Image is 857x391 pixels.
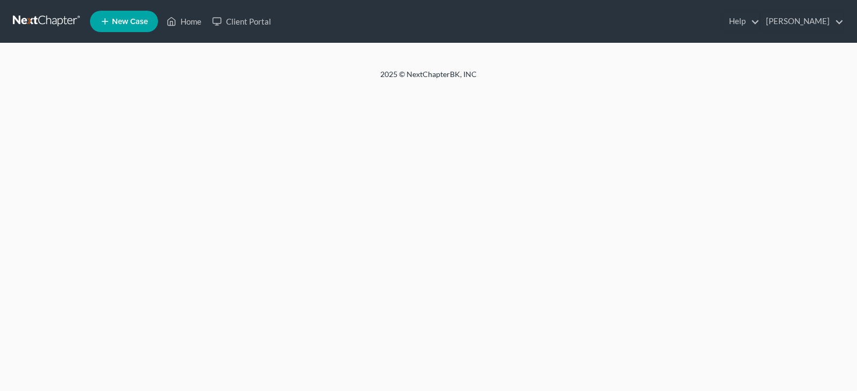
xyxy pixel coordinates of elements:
a: [PERSON_NAME] [761,12,844,31]
a: Help [724,12,760,31]
div: 2025 © NextChapterBK, INC [123,69,734,88]
new-legal-case-button: New Case [90,11,158,32]
a: Client Portal [207,12,276,31]
a: Home [161,12,207,31]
